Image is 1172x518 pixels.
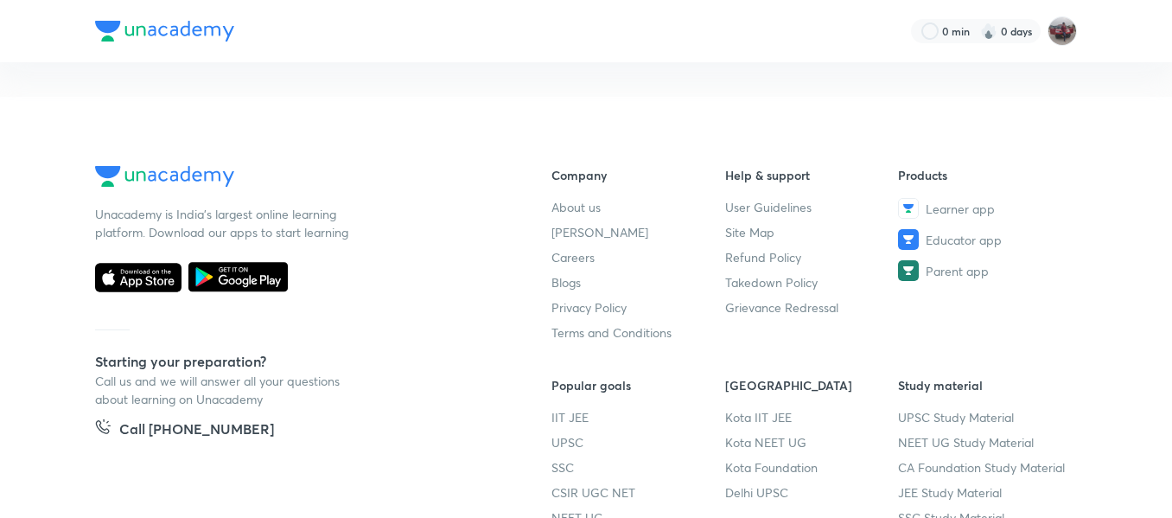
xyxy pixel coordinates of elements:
[725,433,899,451] a: Kota NEET UG
[95,205,354,241] p: Unacademy is India’s largest online learning platform. Download our apps to start learning
[926,262,989,280] span: Parent app
[551,223,725,241] a: [PERSON_NAME]
[95,166,234,187] img: Company Logo
[551,408,725,426] a: IIT JEE
[551,248,595,266] span: Careers
[725,458,899,476] a: Kota Foundation
[898,198,919,219] img: Learner app
[725,483,899,502] a: Delhi UPSC
[725,166,899,184] h6: Help & support
[898,198,1072,219] a: Learner app
[551,166,725,184] h6: Company
[725,198,899,216] a: User Guidelines
[551,273,725,291] a: Blogs
[725,298,899,317] a: Grievance Redressal
[725,376,899,394] h6: [GEOGRAPHIC_DATA]
[725,408,899,426] a: Kota IIT JEE
[551,198,725,216] a: About us
[95,21,234,42] img: Company Logo
[119,419,274,443] h5: Call [PHONE_NUMBER]
[725,248,899,266] a: Refund Policy
[898,229,919,250] img: Educator app
[898,229,1072,250] a: Educator app
[551,458,725,476] a: SSC
[95,372,354,408] p: Call us and we will answer all your questions about learning on Unacademy
[551,298,725,317] a: Privacy Policy
[980,22,997,40] img: streak
[898,260,1072,281] a: Parent app
[898,376,1072,394] h6: Study material
[898,166,1072,184] h6: Products
[926,231,1002,249] span: Educator app
[95,351,496,372] h5: Starting your preparation?
[898,458,1072,476] a: CA Foundation Study Material
[551,376,725,394] h6: Popular goals
[551,433,725,451] a: UPSC
[898,433,1072,451] a: NEET UG Study Material
[926,200,995,218] span: Learner app
[95,419,274,443] a: Call [PHONE_NUMBER]
[551,248,725,266] a: Careers
[551,483,725,502] a: CSIR UGC NET
[1048,16,1077,46] img: amirhussain Hussain
[898,483,1072,502] a: JEE Study Material
[725,223,899,241] a: Site Map
[95,166,496,191] a: Company Logo
[898,260,919,281] img: Parent app
[725,273,899,291] a: Takedown Policy
[898,408,1072,426] a: UPSC Study Material
[551,323,725,342] a: Terms and Conditions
